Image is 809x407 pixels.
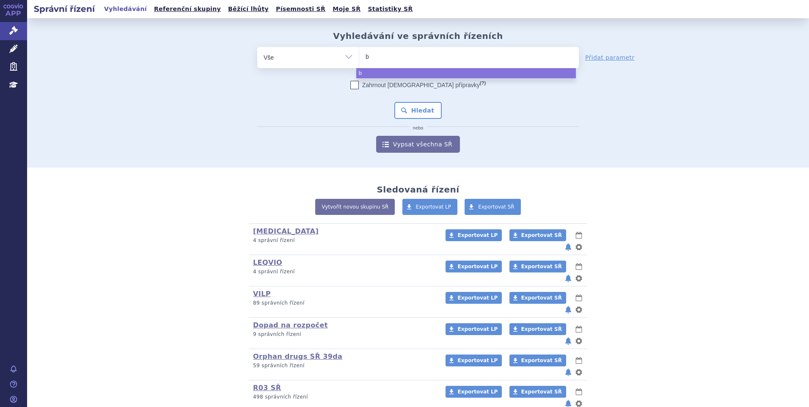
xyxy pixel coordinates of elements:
[409,126,428,131] i: nebo
[446,323,502,335] a: Exportovat LP
[564,367,572,377] button: notifikace
[465,199,521,215] a: Exportovat SŘ
[330,3,363,15] a: Moje SŘ
[521,295,562,301] span: Exportovat SŘ
[575,324,583,334] button: lhůty
[575,367,583,377] button: nastavení
[478,204,515,210] span: Exportovat SŘ
[402,199,458,215] a: Exportovat LP
[457,264,498,269] span: Exportovat LP
[333,31,503,41] h2: Vyhledávání ve správních řízeních
[253,268,435,275] p: 4 správní řízení
[575,305,583,315] button: nastavení
[356,68,576,78] li: b
[509,386,566,398] a: Exportovat SŘ
[575,242,583,252] button: nastavení
[564,336,572,346] button: notifikace
[253,331,435,338] p: 9 správních řízení
[446,292,502,304] a: Exportovat LP
[575,293,583,303] button: lhůty
[575,230,583,240] button: lhůty
[521,357,562,363] span: Exportovat SŘ
[253,321,328,329] a: Dopad na rozpočet
[575,387,583,397] button: lhůty
[521,389,562,395] span: Exportovat SŘ
[253,237,435,244] p: 4 správní řízení
[27,3,102,15] h2: Správní řízení
[253,290,271,298] a: VILP
[575,261,583,272] button: lhůty
[575,273,583,283] button: nastavení
[457,357,498,363] span: Exportovat LP
[253,258,282,267] a: LEQVIO
[457,295,498,301] span: Exportovat LP
[446,386,502,398] a: Exportovat LP
[376,136,460,153] a: Vypsat všechna SŘ
[273,3,328,15] a: Písemnosti SŘ
[480,80,486,86] abbr: (?)
[226,3,271,15] a: Běžící lhůty
[253,393,435,401] p: 498 správních řízení
[457,326,498,332] span: Exportovat LP
[575,355,583,366] button: lhůty
[509,355,566,366] a: Exportovat SŘ
[446,229,502,241] a: Exportovat LP
[394,102,442,119] button: Hledat
[575,336,583,346] button: nastavení
[350,81,486,89] label: Zahrnout [DEMOGRAPHIC_DATA] přípravky
[521,232,562,238] span: Exportovat SŘ
[521,326,562,332] span: Exportovat SŘ
[253,227,319,235] a: [MEDICAL_DATA]
[564,273,572,283] button: notifikace
[509,261,566,272] a: Exportovat SŘ
[253,300,435,307] p: 89 správních řízení
[253,384,281,392] a: R03 SŘ
[457,232,498,238] span: Exportovat LP
[521,264,562,269] span: Exportovat SŘ
[151,3,223,15] a: Referenční skupiny
[416,204,451,210] span: Exportovat LP
[509,292,566,304] a: Exportovat SŘ
[377,184,459,195] h2: Sledovaná řízení
[564,305,572,315] button: notifikace
[446,355,502,366] a: Exportovat LP
[509,229,566,241] a: Exportovat SŘ
[457,389,498,395] span: Exportovat LP
[102,3,149,15] a: Vyhledávání
[509,323,566,335] a: Exportovat SŘ
[365,3,415,15] a: Statistiky SŘ
[446,261,502,272] a: Exportovat LP
[564,242,572,252] button: notifikace
[253,362,435,369] p: 59 správních řízení
[315,199,395,215] a: Vytvořit novou skupinu SŘ
[253,352,342,360] a: Orphan drugs SŘ 39da
[585,53,635,62] a: Přidat parametr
